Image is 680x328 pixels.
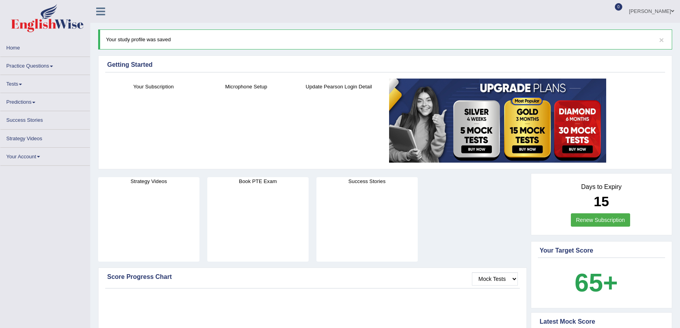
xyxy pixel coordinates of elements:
a: Your Account [0,148,90,163]
img: small5.jpg [389,79,606,163]
div: Your Target Score [540,246,664,255]
h4: Update Pearson Login Detail [296,82,381,91]
h4: Microphone Setup [204,82,289,91]
a: Tests [0,75,90,90]
h4: Book PTE Exam [207,177,309,185]
h4: Success Stories [316,177,418,185]
h4: Days to Expiry [540,183,664,191]
a: Practice Questions [0,57,90,72]
b: 15 [594,194,609,209]
a: Renew Subscription [571,213,630,227]
h4: Your Subscription [111,82,196,91]
h4: Strategy Videos [98,177,199,185]
div: Latest Mock Score [540,317,664,326]
b: 65+ [575,268,618,297]
a: Predictions [0,93,90,108]
a: Home [0,39,90,54]
button: × [659,36,664,44]
div: Getting Started [107,60,663,70]
a: Success Stories [0,111,90,126]
div: Your study profile was saved [98,29,672,49]
span: 0 [615,3,623,11]
div: Score Progress Chart [107,272,518,282]
a: Strategy Videos [0,130,90,145]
